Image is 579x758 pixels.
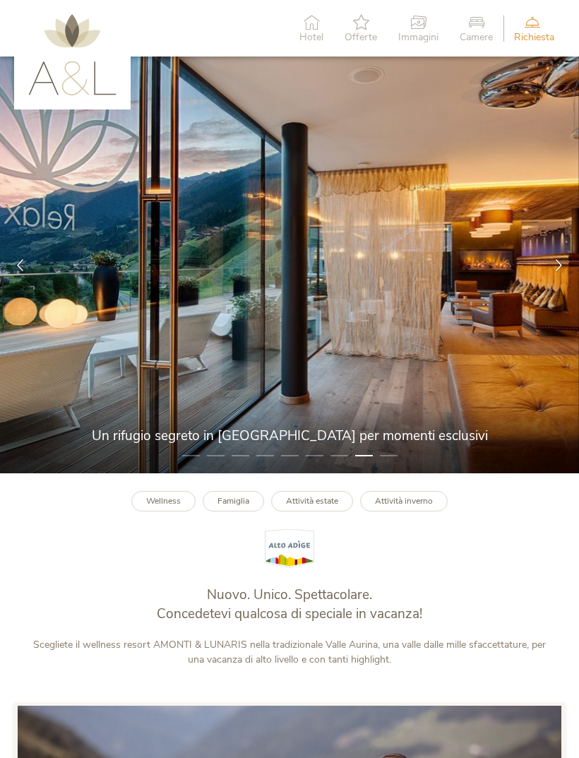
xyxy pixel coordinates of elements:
b: Attività inverno [375,495,433,507]
span: Hotel [299,32,323,42]
b: Attività estate [286,495,338,507]
p: Scegliete il wellness resort AMONTI & LUNARIS nella tradizionale Valle Aurina, una valle dalle mi... [28,637,551,667]
span: Offerte [345,32,377,42]
a: Famiglia [203,491,264,511]
img: Alto Adige [265,529,314,568]
b: Famiglia [217,495,249,507]
a: Attività estate [271,491,353,511]
a: Wellness [131,491,196,511]
span: Nuovo. Unico. Spettacolare. [207,586,372,604]
a: Attività inverno [360,491,448,511]
b: Wellness [146,495,181,507]
img: AMONTI & LUNARIS Wellnessresort [28,14,117,95]
span: Immagini [398,32,438,42]
span: Concedetevi qualcosa di speciale in vacanza! [157,605,422,623]
span: Richiesta [514,32,554,42]
span: Camere [460,32,493,42]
